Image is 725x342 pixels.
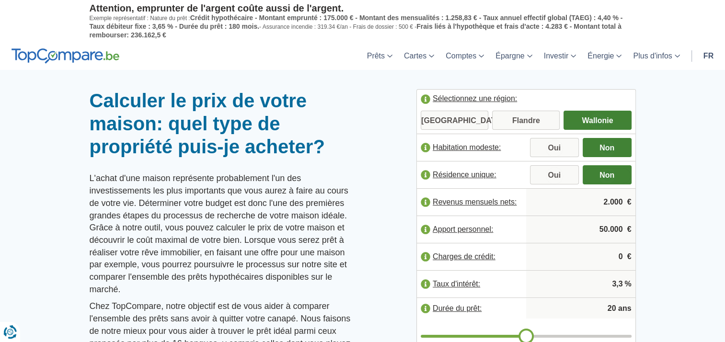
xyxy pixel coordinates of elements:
input: | [530,271,632,297]
span: € [627,251,632,262]
label: Durée du prêt: [417,298,526,319]
label: Charges de crédit: [417,246,526,267]
label: Oui [530,165,579,184]
label: Taux d'intérêt: [417,274,526,295]
span: ans [618,303,632,314]
a: Comptes [440,42,490,70]
label: Oui [530,138,579,157]
span: Crédit hypothécaire - Montant emprunté : 175.000 € - Montant des mensualités : 1.258,83 € - Taux ... [90,14,623,30]
input: | [530,189,632,215]
p: Attention, emprunter de l'argent coûte aussi de l'argent. [90,2,636,14]
span: € [627,197,632,208]
label: Wallonie [564,111,631,130]
a: fr [698,42,719,70]
img: TopCompare [12,48,119,64]
label: Non [583,138,632,157]
p: Exemple représentatif : Nature du prêt : - Assurance incendie : 319.34 €/an - Frais de dossier : ... [90,14,636,39]
label: Flandre [492,111,560,130]
span: € [627,224,632,235]
a: Énergie [582,42,627,70]
label: Sélectionnez une région: [417,90,635,111]
p: L'achat d'une maison représente probablement l'un des investissements les plus importants que vou... [90,172,356,296]
input: | [530,217,632,242]
h1: Calculer le prix de votre maison: quel type de propriété puis-je acheter? [90,89,356,158]
label: Apport personnel: [417,219,526,240]
a: Investir [538,42,582,70]
a: Prêts [361,42,398,70]
span: Frais liés à l'hypothèque et frais d'acte : 4.283 € - Montant total à rembourser: 236.162,5 € [90,23,621,39]
a: Épargne [490,42,538,70]
a: Cartes [398,42,440,70]
label: Habitation modeste: [417,137,526,158]
label: Résidence unique: [417,164,526,185]
label: Revenus mensuels nets: [417,192,526,213]
span: % [624,279,631,290]
label: Non [583,165,632,184]
label: [GEOGRAPHIC_DATA] [421,111,488,130]
a: Plus d'infos [627,42,685,70]
input: | [530,244,632,270]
